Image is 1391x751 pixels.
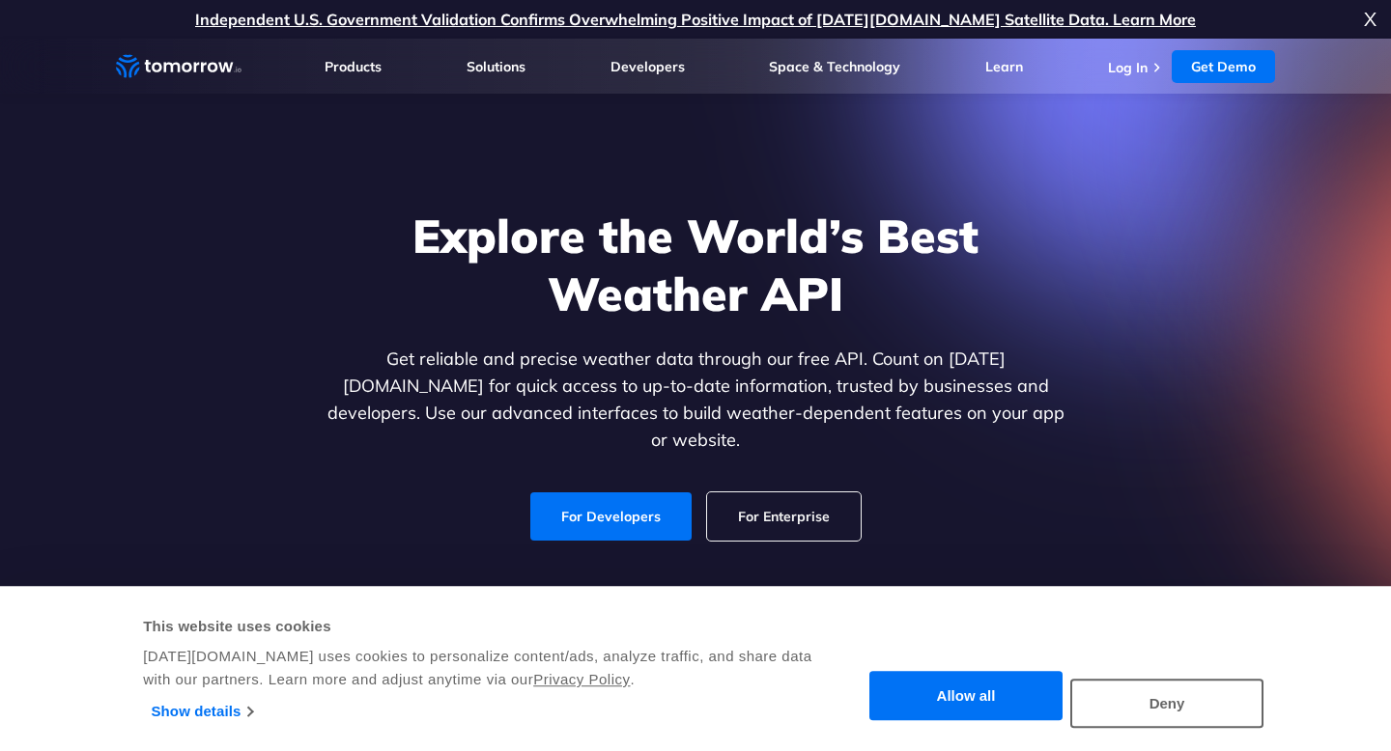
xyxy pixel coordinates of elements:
a: For Enterprise [707,492,861,541]
a: Developers [610,58,685,75]
a: Learn [985,58,1023,75]
div: This website uses cookies [143,615,836,638]
p: Get reliable and precise weather data through our free API. Count on [DATE][DOMAIN_NAME] for quic... [323,346,1068,454]
a: Solutions [467,58,525,75]
button: Deny [1070,679,1263,728]
a: Products [325,58,382,75]
a: Log In [1108,59,1148,76]
a: Privacy Policy [533,671,630,687]
div: [DATE][DOMAIN_NAME] uses cookies to personalize content/ads, analyze traffic, and share data with... [143,645,836,691]
a: Get Demo [1172,50,1275,83]
a: For Developers [530,492,692,541]
a: Show details [152,697,253,726]
h1: Explore the World’s Best Weather API [323,207,1068,322]
a: Home link [116,52,241,81]
a: Space & Technology [769,58,900,75]
button: Allow all [869,672,1063,721]
a: Independent U.S. Government Validation Confirms Overwhelming Positive Impact of [DATE][DOMAIN_NAM... [195,10,1196,29]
